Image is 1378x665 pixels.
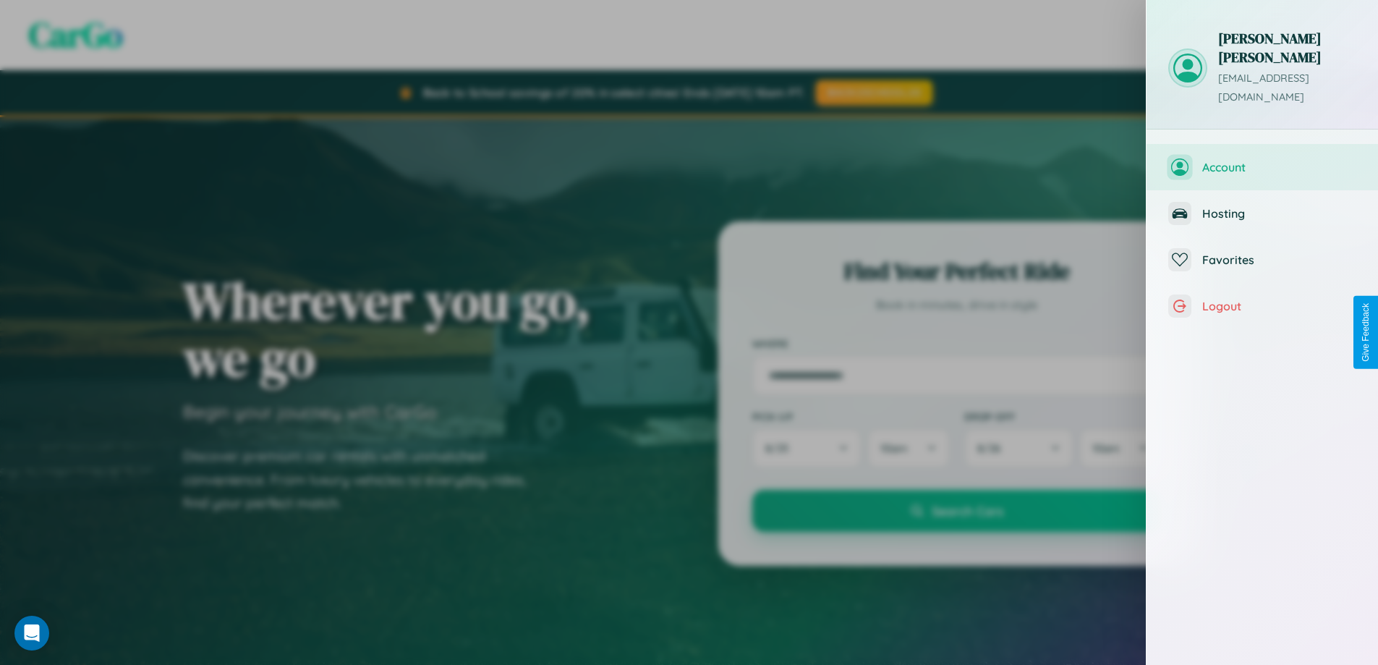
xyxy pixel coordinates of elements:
span: Hosting [1202,206,1356,221]
p: [EMAIL_ADDRESS][DOMAIN_NAME] [1218,69,1356,107]
span: Account [1202,160,1356,174]
div: Open Intercom Messenger [14,616,49,651]
button: Hosting [1147,190,1378,237]
button: Favorites [1147,237,1378,283]
h3: [PERSON_NAME] [PERSON_NAME] [1218,29,1356,67]
div: Give Feedback [1361,303,1371,362]
button: Account [1147,144,1378,190]
span: Favorites [1202,253,1356,267]
span: Logout [1202,299,1356,313]
button: Logout [1147,283,1378,329]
